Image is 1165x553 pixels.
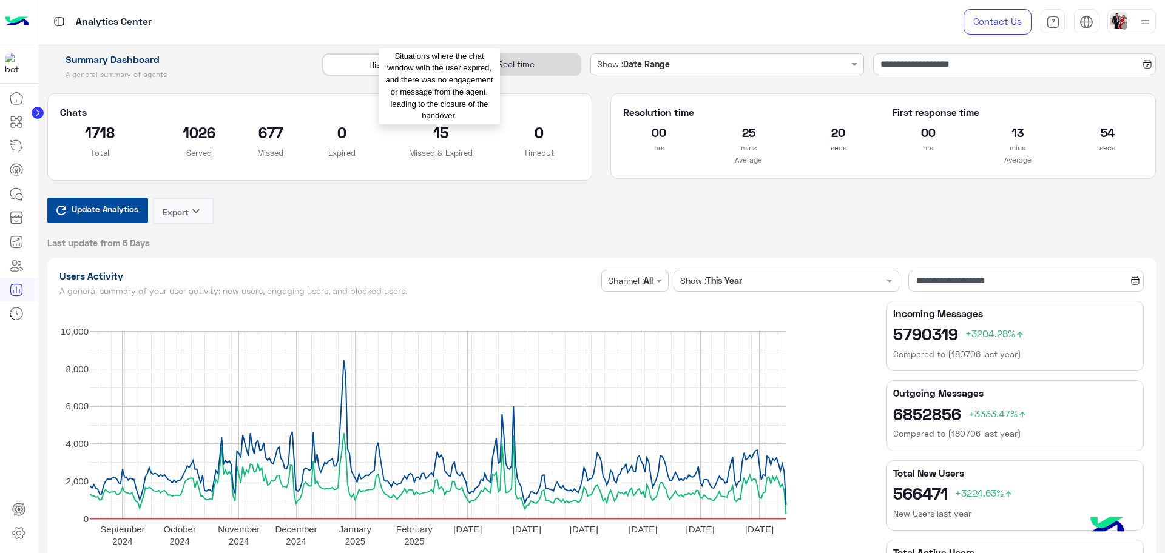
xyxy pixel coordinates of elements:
img: hulul-logo.png [1086,504,1129,547]
text: 2024 [229,535,249,546]
span: +3204.28% [965,327,1025,339]
button: Exportkeyboard_arrow_down [153,198,214,224]
h2: 54 [1072,122,1143,142]
p: secs [1072,142,1143,154]
img: profile [1138,15,1153,30]
h5: First response time [893,106,1143,118]
a: tab [1041,9,1065,35]
h5: A general summary of agents [47,70,309,79]
p: hrs [893,142,964,154]
h6: Compared to (180706 last year) [893,427,1137,440]
img: tab [52,14,67,29]
a: Contact Us [964,9,1032,35]
h2: 25 [713,122,785,142]
text: November [218,523,260,534]
h5: Total New Users [893,467,1137,479]
h2: 00 [893,122,964,142]
h2: 0 [302,122,382,142]
h5: Chats [60,106,580,118]
text: 2,000 [66,475,89,486]
img: Logo [5,9,29,35]
h5: Outgoing Messages [893,387,1137,399]
p: Served [158,147,239,159]
div: Historical [323,54,451,75]
p: Average [623,154,874,166]
h2: 15 [400,122,481,142]
text: 2025 [345,535,365,546]
p: Timeout [499,147,580,159]
div: Real time [452,54,581,75]
text: [DATE] [745,523,773,534]
p: secs [803,142,874,154]
p: Expired [302,147,382,159]
p: Analytics Center [76,14,152,30]
h5: Resolution time [623,106,874,118]
text: September [100,523,144,534]
h5: Incoming Messages [893,307,1137,320]
h2: 20 [803,122,874,142]
text: February [396,523,433,534]
h2: 566471 [893,483,1137,503]
p: Average [893,154,1143,166]
text: 10,000 [61,326,89,336]
text: 2024 [169,535,189,546]
h2: 13 [982,122,1053,142]
text: 2025 [404,535,424,546]
button: Update Analytics [47,198,148,223]
text: 0 [83,513,88,523]
h2: 1718 [60,122,141,142]
h6: New Users last year [893,508,1137,520]
span: +3333.47% [968,407,1027,419]
h2: 6852856 [893,404,1137,423]
text: [DATE] [453,523,482,534]
text: [DATE] [569,523,598,534]
p: Missed [257,147,283,159]
h2: 1026 [158,122,239,142]
text: December [275,523,317,534]
p: mins [982,142,1053,154]
text: [DATE] [629,523,657,534]
h2: 677 [257,122,283,142]
text: 6,000 [66,401,89,411]
h5: A general summary of your user activity: new users, engaging users, and blocked users. [59,286,597,296]
span: Update Analytics [69,201,141,217]
text: [DATE] [512,523,541,534]
i: keyboard_arrow_down [189,204,203,218]
img: userImage [1110,12,1127,29]
h1: Users Activity [59,270,597,282]
p: Total [60,147,141,159]
text: 2024 [112,535,132,546]
text: October [163,523,195,534]
h2: 0 [499,122,580,142]
text: 8,000 [66,363,89,374]
img: tab [1046,15,1060,29]
span: +3224.63% [955,487,1013,498]
p: mins [713,142,785,154]
span: Last update from 6 Days [47,236,150,249]
img: 1403182699927242 [5,53,27,75]
p: Missed & Expired [400,147,481,159]
p: hrs [623,142,695,154]
text: 4,000 [66,438,89,449]
h2: 5790319 [893,324,1137,343]
text: 2024 [286,535,306,546]
text: [DATE] [686,523,714,534]
h2: 00 [623,122,695,142]
img: tab [1079,15,1093,29]
text: January [339,523,371,534]
h1: Summary Dashboard [47,53,309,65]
h6: Compared to (180706 last year) [893,348,1137,360]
